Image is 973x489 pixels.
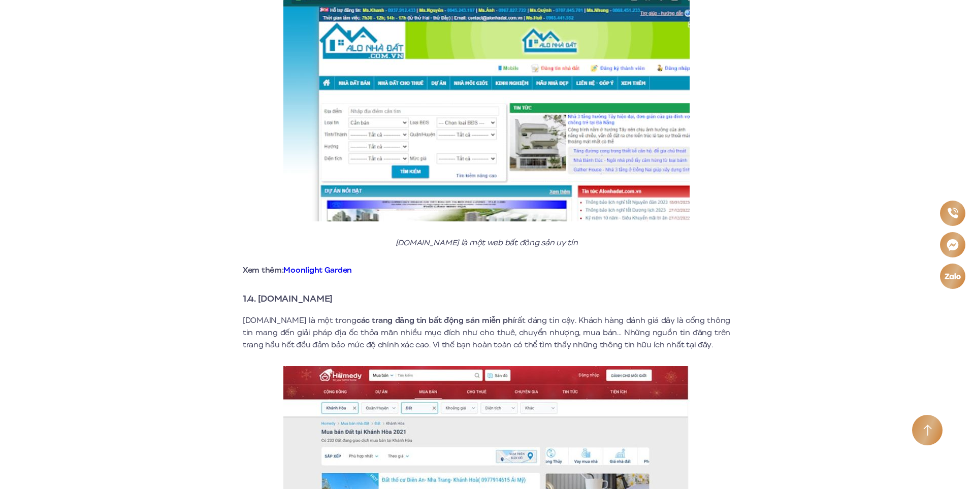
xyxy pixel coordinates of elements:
[947,208,958,218] img: Phone icon
[283,265,352,276] a: Moonlight Garden
[923,425,932,436] img: Arrow icon
[947,239,959,251] img: Messenger icon
[356,315,515,326] strong: các trang đăng tin bất động sản miễn phí
[243,314,730,351] p: [DOMAIN_NAME] là một trong rất đáng tin cậy. Khách hàng đánh giá đây là cổng thông tin mang đến g...
[243,265,352,276] strong: Xem thêm:
[243,292,333,305] strong: 1.4. [DOMAIN_NAME]
[396,237,578,248] em: [DOMAIN_NAME] là một web bất đông sản uy tín
[944,273,961,279] img: Zalo icon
